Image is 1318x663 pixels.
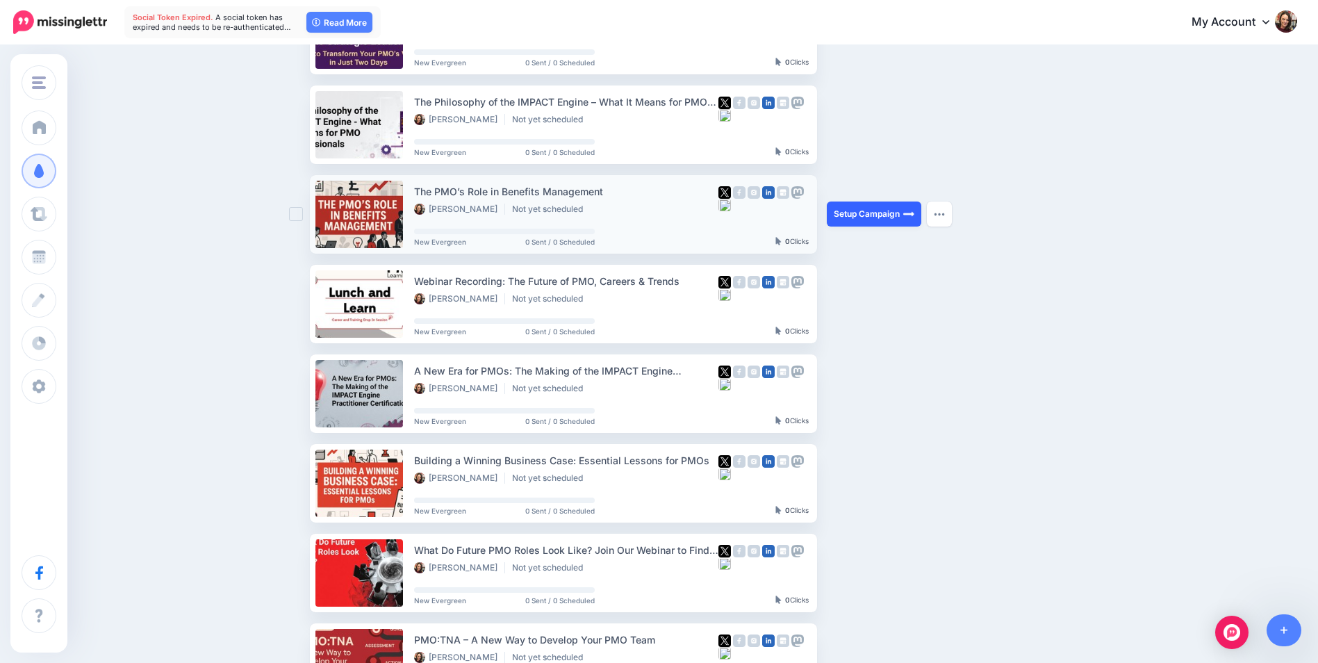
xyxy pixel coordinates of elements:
[718,557,731,570] img: bluesky-grey-square.png
[775,327,782,335] img: pointer-grey-darker.png
[414,59,466,66] span: New Evergreen
[762,366,775,378] img: linkedin-square.png
[785,147,790,156] b: 0
[525,238,595,245] span: 0 Sent / 0 Scheduled
[775,147,782,156] img: pointer-grey-darker.png
[718,97,731,109] img: twitter-square.png
[512,383,590,394] li: Not yet scheduled
[791,635,804,647] img: mastodon-grey-square.png
[785,237,790,245] b: 0
[414,418,466,425] span: New Evergreen
[777,276,789,288] img: google_business-grey-square.png
[785,596,790,604] b: 0
[718,276,731,288] img: twitter-square.png
[733,635,746,647] img: facebook-grey-square.png
[775,238,809,246] div: Clicks
[133,13,291,32] span: A social token has expired and needs to be re-authenticated…
[414,562,505,573] li: [PERSON_NAME]
[827,202,921,227] a: Setup Campaign
[525,59,595,66] span: 0 Sent / 0 Scheduled
[785,58,790,66] b: 0
[791,276,804,288] img: mastodon-grey-square.png
[785,506,790,514] b: 0
[791,97,804,109] img: mastodon-grey-square.png
[775,416,782,425] img: pointer-grey-darker.png
[785,327,790,335] b: 0
[718,545,731,557] img: twitter-square.png
[1215,616,1249,649] div: Open Intercom Messenger
[775,596,809,605] div: Clicks
[525,597,595,604] span: 0 Sent / 0 Scheduled
[718,635,731,647] img: twitter-square.png
[733,455,746,468] img: facebook-grey-square.png
[414,363,718,379] div: A New Era for PMOs: The Making of the IMPACT Engine Practitioner Certification
[748,366,760,378] img: instagram-grey-square.png
[1178,6,1297,40] a: My Account
[775,417,809,425] div: Clicks
[791,455,804,468] img: mastodon-grey-square.png
[785,416,790,425] b: 0
[748,186,760,199] img: instagram-grey-square.png
[718,186,731,199] img: twitter-square.png
[777,455,789,468] img: google_business-grey-square.png
[525,507,595,514] span: 0 Sent / 0 Scheduled
[775,148,809,156] div: Clicks
[718,199,731,211] img: bluesky-grey-square.png
[762,635,775,647] img: linkedin-square.png
[733,186,746,199] img: facebook-grey-square.png
[718,288,731,301] img: bluesky-grey-square.png
[512,473,590,484] li: Not yet scheduled
[414,273,718,289] div: Webinar Recording: The Future of PMO, Careers & Trends
[775,507,809,515] div: Clicks
[718,468,731,480] img: bluesky-grey-square.png
[775,58,809,67] div: Clicks
[512,204,590,215] li: Not yet scheduled
[777,186,789,199] img: google_business-grey-square.png
[414,238,466,245] span: New Evergreen
[903,208,914,220] img: arrow-long-right-white.png
[414,328,466,335] span: New Evergreen
[762,186,775,199] img: linkedin-square.png
[512,562,590,573] li: Not yet scheduled
[306,12,372,33] a: Read More
[414,507,466,514] span: New Evergreen
[748,455,760,468] img: instagram-grey-square.png
[748,545,760,557] img: instagram-grey-square.png
[748,635,760,647] img: instagram-grey-square.png
[748,276,760,288] img: instagram-grey-square.png
[775,596,782,604] img: pointer-grey-darker.png
[512,652,590,663] li: Not yet scheduled
[414,183,718,199] div: The PMO’s Role in Benefits Management
[777,545,789,557] img: google_business-grey-square.png
[775,327,809,336] div: Clicks
[414,114,505,125] li: [PERSON_NAME]
[414,452,718,468] div: Building a Winning Business Case: Essential Lessons for PMOs
[934,212,945,216] img: dots.png
[414,293,505,304] li: [PERSON_NAME]
[414,473,505,484] li: [PERSON_NAME]
[525,149,595,156] span: 0 Sent / 0 Scheduled
[791,545,804,557] img: mastodon-grey-square.png
[512,114,590,125] li: Not yet scheduled
[414,652,505,663] li: [PERSON_NAME]
[777,366,789,378] img: google_business-grey-square.png
[762,545,775,557] img: linkedin-square.png
[718,647,731,660] img: bluesky-grey-square.png
[133,13,213,22] span: Social Token Expired.
[733,97,746,109] img: facebook-grey-square.png
[777,635,789,647] img: google_business-grey-square.png
[414,383,505,394] li: [PERSON_NAME]
[13,10,107,34] img: Missinglettr
[414,632,718,648] div: PMO:TNA – A New Way to Develop Your PMO Team
[775,506,782,514] img: pointer-grey-darker.png
[775,58,782,66] img: pointer-grey-darker.png
[791,186,804,199] img: mastodon-grey-square.png
[525,418,595,425] span: 0 Sent / 0 Scheduled
[733,545,746,557] img: facebook-grey-square.png
[718,455,731,468] img: twitter-square.png
[414,597,466,604] span: New Evergreen
[718,109,731,122] img: bluesky-grey-square.png
[762,276,775,288] img: linkedin-square.png
[733,366,746,378] img: facebook-grey-square.png
[733,276,746,288] img: facebook-grey-square.png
